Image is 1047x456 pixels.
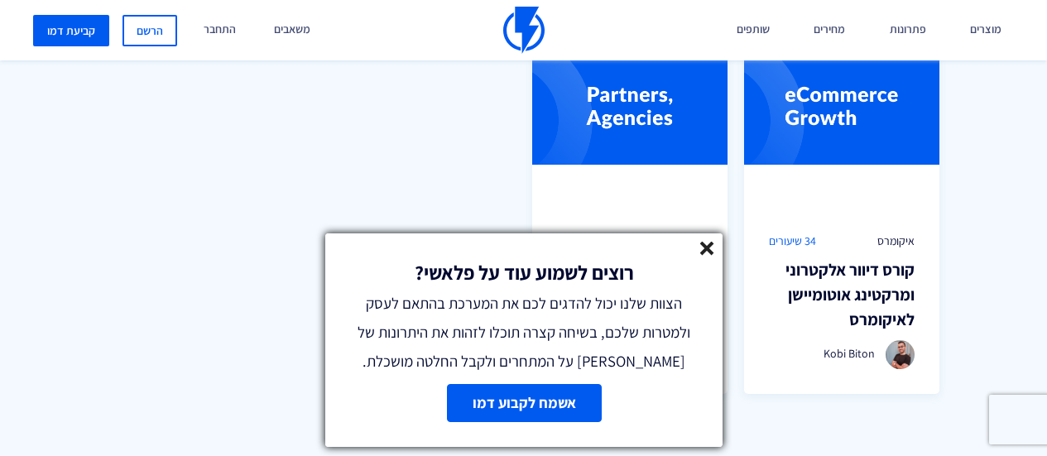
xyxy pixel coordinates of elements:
[769,257,915,332] h3: קורס דיוור אלקטרוני ומרקטינג אוטומיישן לאיקומרס
[33,15,109,46] a: קביעת דמו
[877,233,915,249] span: איקומרס
[769,233,816,249] span: 34 שיעורים
[744,46,939,394] a: איקומרס 34 שיעורים קורס דיוור אלקטרוני ומרקטינג אוטומיישן לאיקומרס Kobi Biton
[824,346,875,361] span: Kobi Biton
[532,46,728,394] a: סוכנויות 5 שיעורים קורס לסוכנויות איקומרס ודיגיטל בפלאשי Kobi Biton
[122,15,177,46] a: הרשם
